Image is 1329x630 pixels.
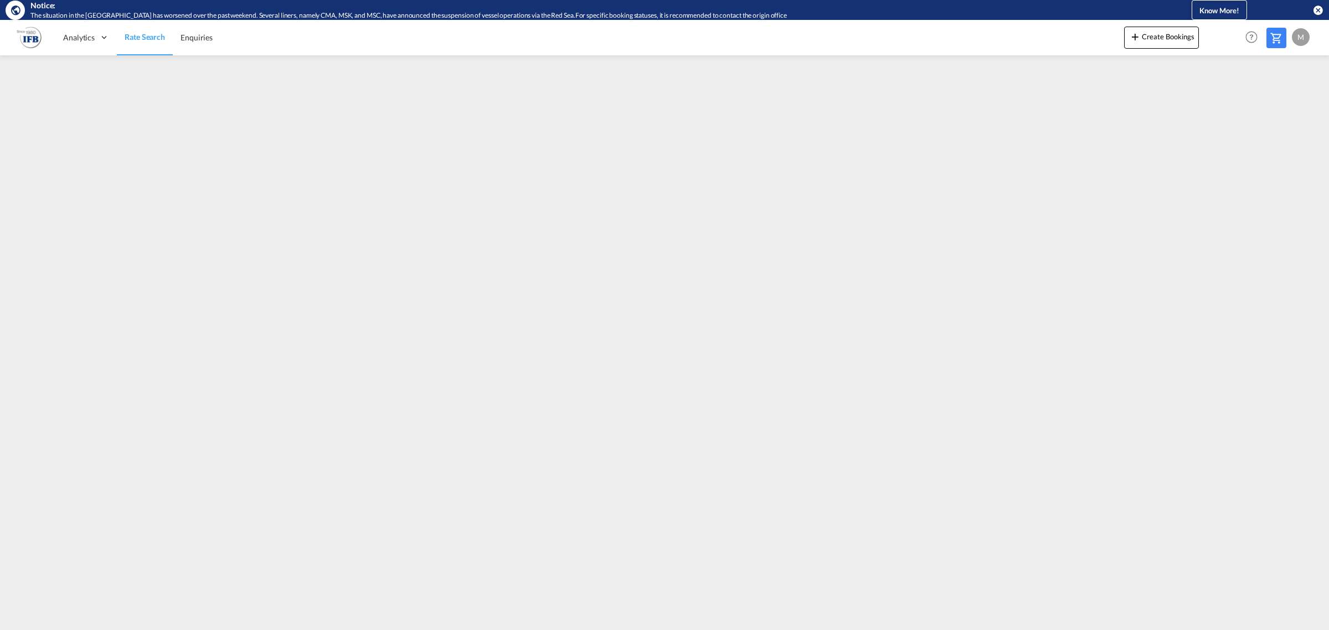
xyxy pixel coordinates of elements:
[1242,28,1266,48] div: Help
[30,11,1126,20] div: The situation in the Red Sea has worsened over the past weekend. Several liners, namely CMA, MSK,...
[125,32,165,42] span: Rate Search
[10,4,21,16] md-icon: icon-earth
[1129,30,1142,43] md-icon: icon-plus 400-fg
[173,19,220,55] a: Enquiries
[63,32,95,43] span: Analytics
[17,25,42,50] img: b628ab10256c11eeb52753acbc15d091.png
[1292,28,1310,46] div: M
[55,19,117,55] div: Analytics
[1199,6,1239,15] span: Know More!
[181,33,213,42] span: Enquiries
[117,19,173,55] a: Rate Search
[1312,4,1323,16] button: icon-close-circle
[1242,28,1261,47] span: Help
[1124,27,1199,49] button: icon-plus 400-fgCreate Bookings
